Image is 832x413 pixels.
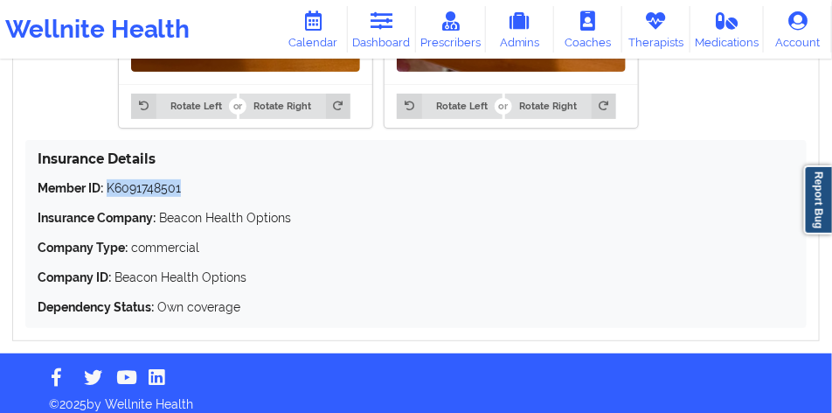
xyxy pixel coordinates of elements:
[239,94,350,118] button: Rotate Right
[38,150,794,167] h4: Insurance Details
[38,239,794,256] p: commercial
[38,209,794,227] p: Beacon Health Options
[38,270,111,284] strong: Company ID:
[764,6,832,52] a: Account
[622,6,690,52] a: Therapists
[38,179,794,197] p: K6091748501
[38,298,794,316] p: Own coverage
[416,6,486,52] a: Prescribers
[348,6,416,52] a: Dashboard
[38,300,154,314] strong: Dependency Status:
[486,6,554,52] a: Admins
[554,6,622,52] a: Coaches
[804,165,832,234] a: Report Bug
[38,211,156,225] strong: Insurance Company:
[397,94,502,118] button: Rotate Left
[38,181,103,195] strong: Member ID:
[690,6,764,52] a: Medications
[131,94,236,118] button: Rotate Left
[38,269,794,286] p: Beacon Health Options
[505,94,616,118] button: Rotate Right
[37,383,795,413] p: © 2025 by Wellnite Health
[280,6,348,52] a: Calendar
[38,241,128,255] strong: Company Type:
